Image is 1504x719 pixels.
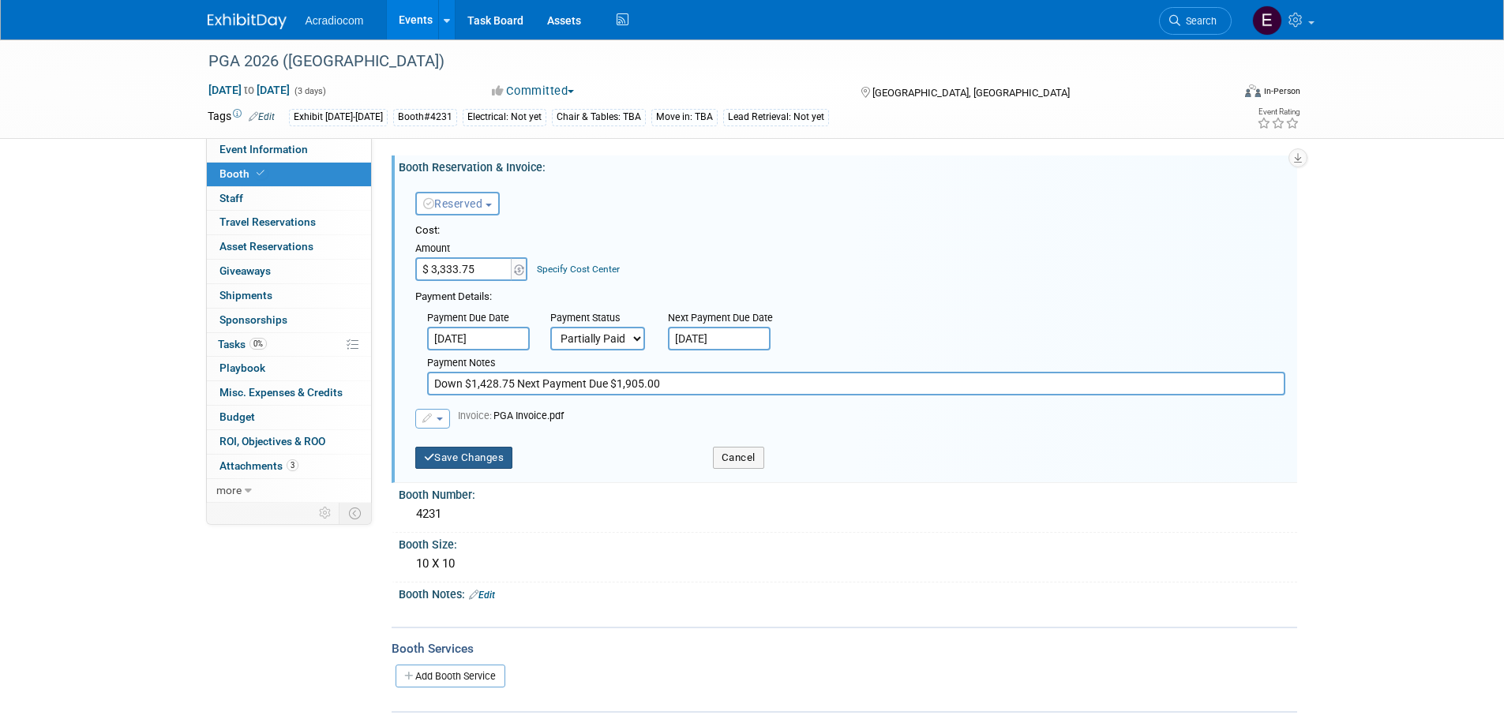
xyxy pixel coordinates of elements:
span: Acradiocom [306,14,364,27]
span: PGA Invoice.pdf [458,410,564,421]
div: Electrical: Not yet [463,109,546,125]
span: (3 days) [293,86,326,96]
div: Cost: [415,223,1285,238]
span: Tasks [218,338,267,350]
td: Tags [208,108,275,126]
div: 4231 [411,502,1285,526]
div: Amount [415,242,530,257]
div: Exhibit [DATE]-[DATE] [289,109,388,125]
button: Save Changes [415,447,513,469]
a: Staff [207,187,371,211]
a: more [207,479,371,503]
div: Booth Number: [399,483,1297,503]
button: Cancel [713,447,764,469]
a: Misc. Expenses & Credits [207,381,371,405]
a: Add Booth Service [396,665,505,687]
span: [GEOGRAPHIC_DATA], [GEOGRAPHIC_DATA] [872,87,1070,99]
span: 3 [287,459,298,471]
span: Booth [219,167,268,180]
a: ROI, Objectives & ROO [207,430,371,454]
span: Attachments [219,459,298,472]
a: Tasks0% [207,333,371,357]
a: Shipments [207,284,371,308]
span: Search [1180,15,1217,27]
div: Payment Details: [415,286,1285,305]
span: Staff [219,192,243,204]
a: Edit [249,111,275,122]
span: [DATE] [DATE] [208,83,291,97]
td: Toggle Event Tabs [339,503,371,523]
a: Sponsorships [207,309,371,332]
div: 10 X 10 [411,552,1285,576]
span: to [242,84,257,96]
div: Move in: TBA [651,109,718,125]
span: Travel Reservations [219,215,316,228]
img: Elizabeth Martinez [1252,6,1282,36]
img: ExhibitDay [208,13,287,29]
div: Lead Retrieval: Not yet [723,109,829,125]
a: Playbook [207,357,371,380]
span: Invoice: [458,410,493,421]
a: Specify Cost Center [537,264,620,275]
div: Booth Notes: [399,582,1297,603]
span: Shipments [219,289,272,301]
div: PGA 2026 ([GEOGRAPHIC_DATA]) [203,47,1208,76]
div: Payment Due Date [427,311,527,327]
div: Payment Notes [427,356,1285,372]
span: ROI, Objectives & ROO [219,435,325,448]
span: Asset Reservations [219,240,313,253]
div: Booth Services [392,640,1297,657]
div: Booth Size: [399,533,1297,552]
span: Reserved [423,197,483,210]
a: Booth [207,163,371,186]
div: Payment Status [550,311,656,327]
div: In-Person [1263,85,1300,97]
a: Search [1159,7,1232,35]
a: Budget [207,406,371,429]
a: Travel Reservations [207,211,371,234]
span: 0% [249,338,267,350]
td: Personalize Event Tab Strip [312,503,339,523]
a: Event Information [207,138,371,162]
span: more [216,484,242,496]
i: Booth reservation complete [257,169,264,178]
div: Booth Reservation & Invoice: [399,155,1297,175]
div: Booth#4231 [393,109,457,125]
span: Playbook [219,361,265,374]
span: Event Information [219,143,308,155]
span: Budget [219,410,255,423]
span: Sponsorships [219,313,287,326]
div: Event Rating [1257,108,1300,116]
a: Attachments3 [207,455,371,478]
button: Committed [486,83,580,99]
div: Chair & Tables: TBA [552,109,646,125]
div: Next Payment Due Date [668,311,782,327]
span: Misc. Expenses & Credits [219,386,343,399]
a: Edit [469,590,495,601]
a: Asset Reservations [207,235,371,259]
button: Reserved [415,192,500,215]
img: Format-Inperson.png [1245,84,1261,97]
div: Event Format [1138,82,1301,106]
span: Giveaways [219,264,271,277]
a: Giveaways [207,260,371,283]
